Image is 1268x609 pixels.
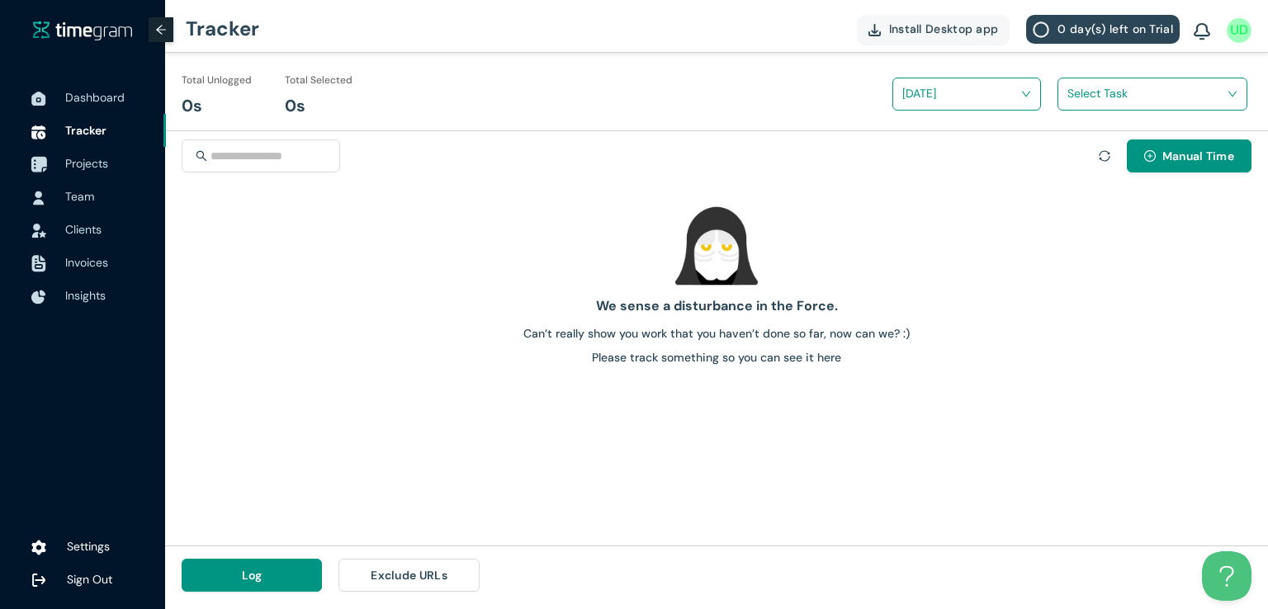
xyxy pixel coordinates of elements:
span: arrow-left [155,24,167,35]
h1: Tracker [186,4,259,54]
h1: 0s [285,93,305,119]
h1: Please track something so you can see it here [172,348,1261,366]
h1: Total Selected [285,73,352,88]
button: plus-circleManual Time [1127,139,1251,172]
h1: Can’t really show you work that you haven’t done so far, now can we? :) [172,324,1261,342]
span: Projects [65,156,108,171]
button: Install Desktop app [857,15,1010,44]
span: plus-circle [1144,150,1156,163]
span: Install Desktop app [889,20,999,38]
img: DashboardIcon [31,92,46,106]
img: UserIcon [31,191,46,205]
button: Exclude URLs [338,559,479,592]
iframe: Toggle Customer Support [1202,551,1251,601]
img: InvoiceIcon [31,255,46,272]
span: Exclude URLs [371,566,447,584]
img: logOut.ca60ddd252d7bab9102ea2608abe0238.svg [31,573,46,588]
span: Manual Time [1162,147,1234,165]
h1: We sense a disturbance in the Force. [172,295,1261,316]
span: Dashboard [65,90,125,105]
a: timegram [33,20,132,40]
h1: 0s [182,93,202,119]
span: Log [242,566,263,584]
img: UserIcon [1227,18,1251,43]
span: Clients [65,222,102,237]
img: TimeTrackerIcon [31,125,46,139]
h1: Total Unlogged [182,73,252,88]
span: Team [65,189,94,204]
img: empty [675,205,758,287]
img: DownloadApp [868,24,881,36]
img: InsightsIcon [31,290,46,304]
span: Sign Out [67,572,112,587]
span: 0 day(s) left on Trial [1057,20,1173,38]
span: sync [1099,150,1110,162]
img: ProjectIcon [31,157,47,173]
img: BellIcon [1194,23,1210,41]
span: Invoices [65,255,108,270]
span: Settings [67,539,110,554]
span: Insights [65,288,106,303]
button: 0 day(s) left on Trial [1026,15,1180,44]
button: Log [182,559,322,592]
img: timegram [33,21,132,40]
img: InvoiceIcon [31,224,46,238]
span: search [196,150,207,162]
span: Tracker [65,123,106,138]
img: settings.78e04af822cf15d41b38c81147b09f22.svg [31,540,46,556]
